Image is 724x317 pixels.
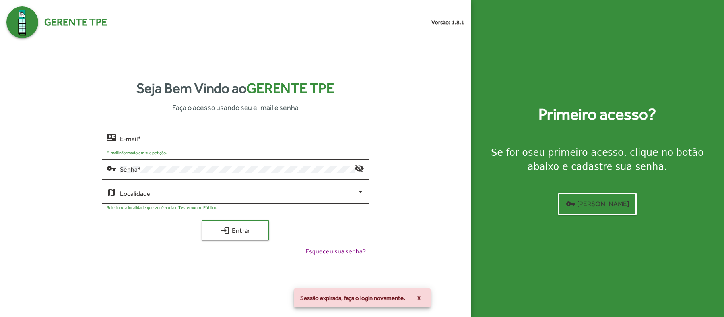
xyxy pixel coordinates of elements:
[305,247,366,256] span: Esqueceu sua senha?
[566,197,629,211] span: [PERSON_NAME]
[107,205,217,210] mat-hint: Selecione a localidade que você apoia o Testemunho Público.
[558,193,637,215] button: [PERSON_NAME]
[107,133,116,142] mat-icon: contact_mail
[538,102,656,126] strong: Primeiro acesso?
[300,294,405,302] span: Sessão expirada, faça o login novamente.
[411,291,427,305] button: X
[528,147,624,158] strong: seu primeiro acesso
[107,187,116,197] mat-icon: map
[355,163,364,173] mat-icon: visibility_off
[417,291,421,305] span: X
[431,18,464,27] small: Versão: 1.8.1
[44,15,107,30] span: Gerente TPE
[566,199,575,209] mat-icon: vpn_key
[247,80,334,96] span: Gerente TPE
[6,6,38,38] img: Logo Gerente
[209,223,262,238] span: Entrar
[172,102,299,113] span: Faça o acesso usando seu e-mail e senha
[202,220,269,240] button: Entrar
[107,150,167,155] mat-hint: E-mail informado em sua petição.
[480,145,714,174] div: Se for o , clique no botão abaixo e cadastre sua senha.
[107,163,116,173] mat-icon: vpn_key
[220,226,230,235] mat-icon: login
[136,78,334,99] strong: Seja Bem Vindo ao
